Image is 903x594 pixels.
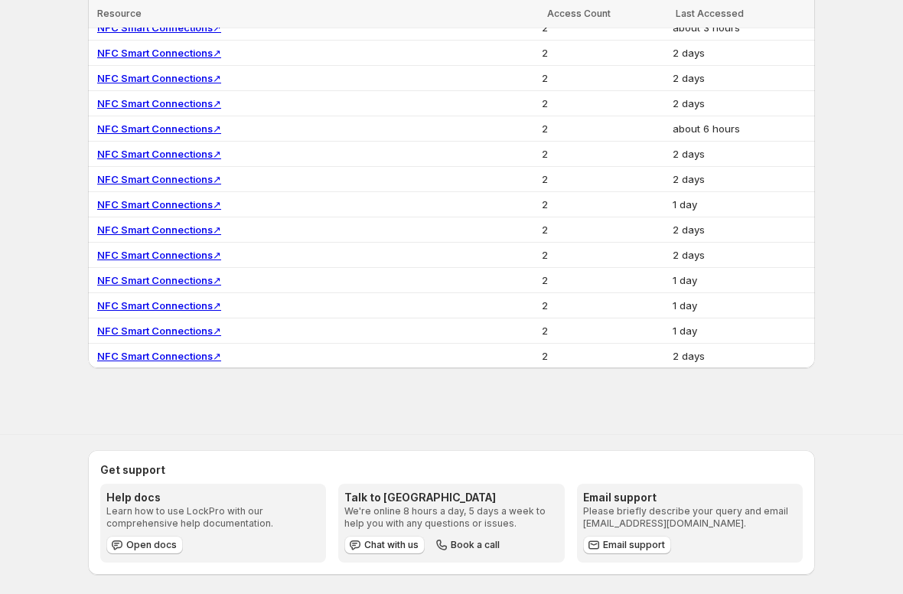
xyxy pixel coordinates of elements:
td: 2 [537,91,668,116]
a: Open docs [106,536,183,554]
td: 1 day [668,318,815,344]
a: NFC Smart Connections↗ [97,274,221,286]
td: about 6 hours [668,116,815,142]
a: NFC Smart Connections↗ [97,198,221,211]
a: NFC Smart Connections↗ [97,350,221,362]
td: 2 days [668,91,815,116]
td: 2 days [668,66,815,91]
a: NFC Smart Connections↗ [97,173,221,185]
span: Book a call [451,539,500,551]
h3: Email support [583,490,797,505]
td: 2 [537,344,668,369]
td: 2 days [668,243,815,268]
td: 2 [537,268,668,293]
span: Chat with us [364,539,419,551]
td: 2 [537,318,668,344]
td: 2 [537,15,668,41]
td: 2 days [668,217,815,243]
button: Book a call [431,536,506,554]
td: about 3 hours [668,15,815,41]
p: We're online 8 hours a day, 5 days a week to help you with any questions or issues. [344,505,558,530]
h2: Get support [100,462,803,478]
a: NFC Smart Connections↗ [97,325,221,337]
p: Please briefly describe your query and email [EMAIL_ADDRESS][DOMAIN_NAME]. [583,505,797,530]
span: Resource [97,8,142,19]
p: Learn how to use LockPro with our comprehensive help documentation. [106,505,320,530]
button: Chat with us [344,536,425,554]
td: 1 day [668,268,815,293]
td: 2 [537,116,668,142]
span: Email support [603,539,665,551]
a: NFC Smart Connections↗ [97,148,221,160]
td: 2 [537,41,668,66]
td: 2 [537,293,668,318]
a: NFC Smart Connections↗ [97,299,221,312]
td: 2 [537,66,668,91]
a: Email support [583,536,671,554]
a: NFC Smart Connections↗ [97,224,221,236]
a: NFC Smart Connections↗ [97,249,221,261]
td: 2 days [668,142,815,167]
td: 2 days [668,344,815,369]
td: 2 days [668,167,815,192]
td: 2 [537,142,668,167]
a: NFC Smart Connections↗ [97,97,221,109]
span: Open docs [126,539,177,551]
td: 1 day [668,192,815,217]
td: 2 days [668,41,815,66]
h3: Talk to [GEOGRAPHIC_DATA] [344,490,558,505]
td: 2 [537,167,668,192]
td: 2 [537,217,668,243]
span: Last Accessed [676,8,744,19]
td: 2 [537,192,668,217]
a: NFC Smart Connections↗ [97,47,221,59]
span: Access Count [547,8,611,19]
td: 1 day [668,293,815,318]
h3: Help docs [106,490,320,505]
a: NFC Smart Connections↗ [97,72,221,84]
a: NFC Smart Connections↗ [97,21,221,34]
td: 2 [537,243,668,268]
a: NFC Smart Connections↗ [97,122,221,135]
